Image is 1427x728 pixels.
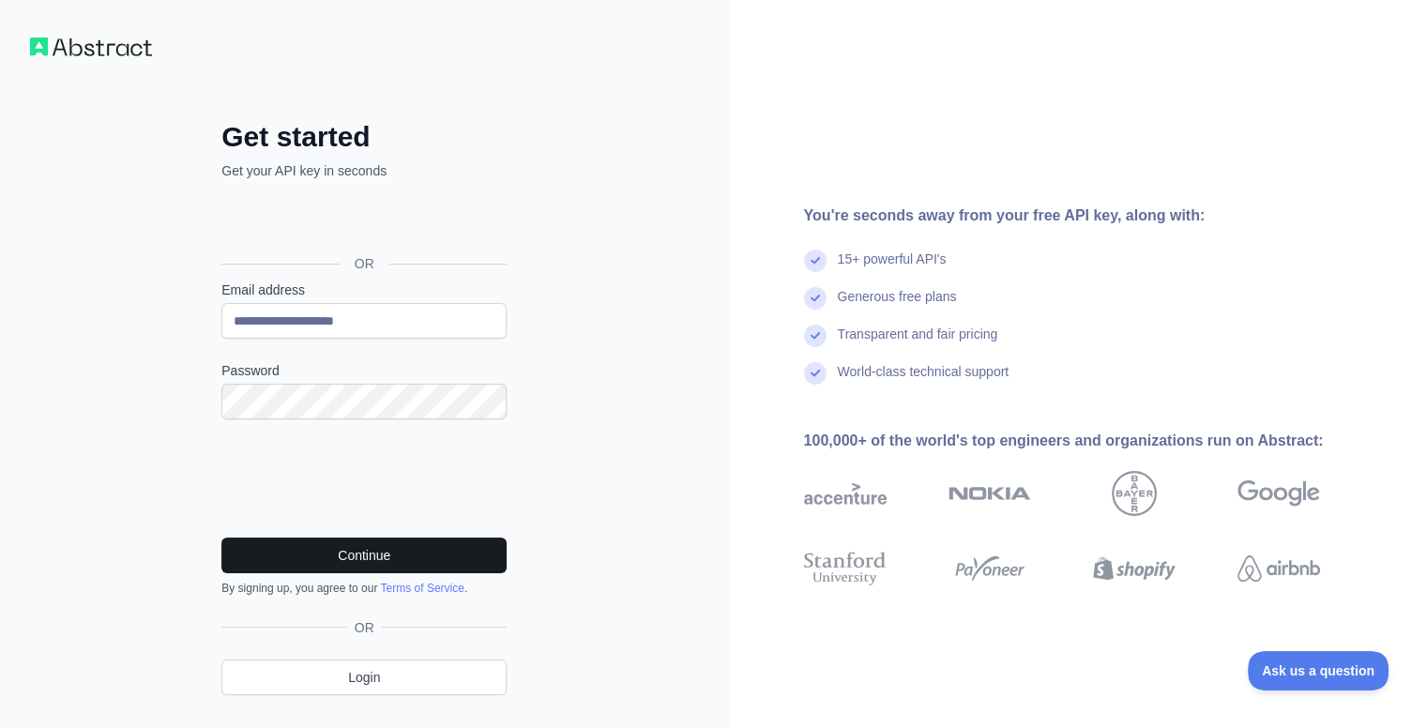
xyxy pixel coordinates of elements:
[838,325,998,362] div: Transparent and fair pricing
[1237,548,1320,589] img: airbnb
[804,250,827,272] img: check mark
[221,581,507,596] div: By signing up, you agree to our .
[221,120,507,154] h2: Get started
[221,161,507,180] p: Get your API key in seconds
[340,254,389,273] span: OR
[838,287,957,325] div: Generous free plans
[804,287,827,310] img: check mark
[804,430,1380,452] div: 100,000+ of the world's top engineers and organizations run on Abstract:
[212,201,512,242] iframe: Sign in with Google Button
[804,548,887,589] img: stanford university
[221,361,507,380] label: Password
[347,618,382,637] span: OR
[221,442,507,515] iframe: reCAPTCHA
[949,548,1031,589] img: payoneer
[804,205,1380,227] div: You're seconds away from your free API key, along with:
[221,281,507,299] label: Email address
[1248,651,1389,690] iframe: Toggle Customer Support
[949,471,1031,516] img: nokia
[221,660,507,695] a: Login
[804,362,827,385] img: check mark
[1237,471,1320,516] img: google
[838,250,947,287] div: 15+ powerful API's
[804,325,827,347] img: check mark
[838,362,1010,400] div: World-class technical support
[1112,471,1157,516] img: bayer
[221,538,507,573] button: Continue
[30,38,152,56] img: Workflow
[1093,548,1176,589] img: shopify
[380,582,463,595] a: Terms of Service
[804,471,887,516] img: accenture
